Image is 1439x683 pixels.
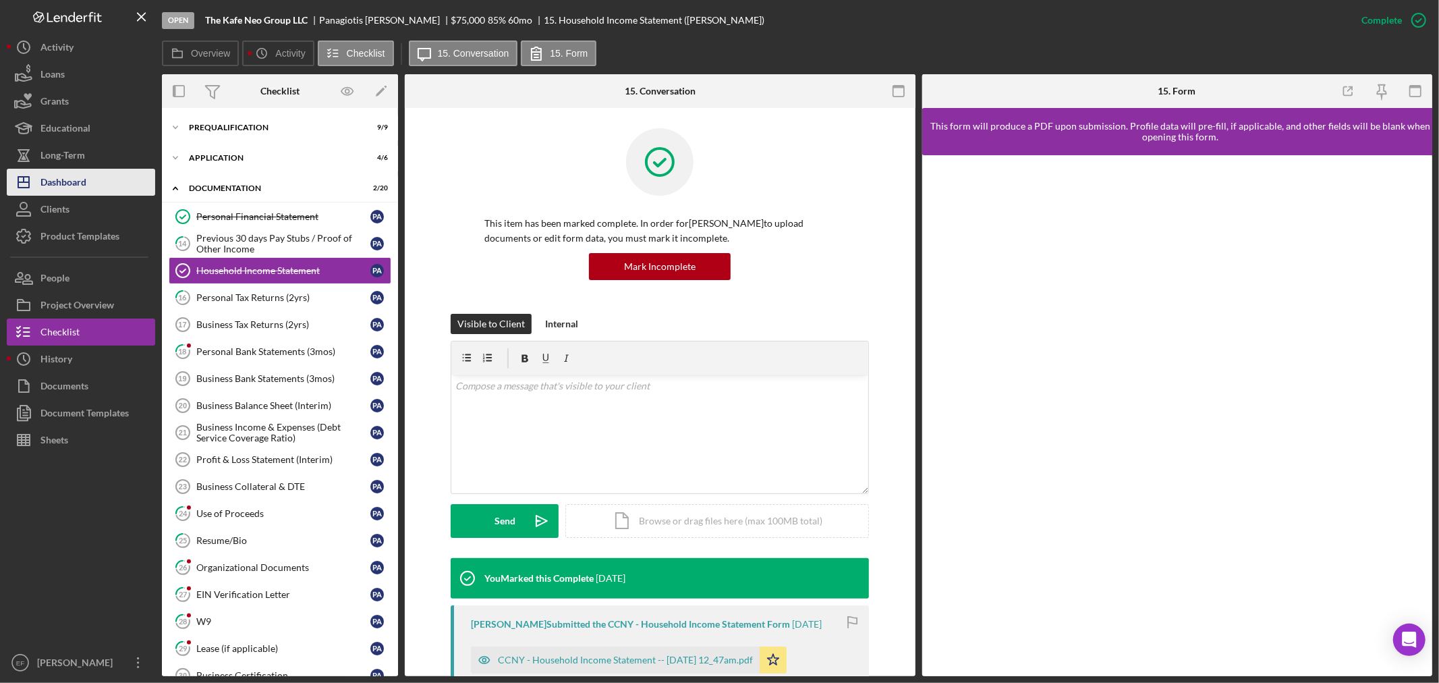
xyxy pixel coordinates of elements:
tspan: 18 [179,347,187,356]
time: 2025-09-08 04:47 [792,619,822,630]
a: 22Profit & Loss Statement (Interim)PA [169,446,391,473]
tspan: 23 [179,483,187,491]
a: 18Personal Bank Statements (3mos)PA [169,338,391,365]
tspan: 21 [179,429,187,437]
div: Business Income & Expenses (Debt Service Coverage Ratio) [196,422,370,443]
tspan: 17 [178,321,186,329]
a: 24Use of ProceedsPA [169,500,391,527]
div: Documentation [189,184,354,192]
div: 15. Conversation [625,86,696,97]
div: [PERSON_NAME] Submitted the CCNY - Household Income Statement Form [471,619,790,630]
div: Previous 30 days Pay Stubs / Proof of Other Income [196,233,370,254]
div: Business Balance Sheet (Interim) [196,400,370,411]
div: Personal Bank Statements (3mos) [196,346,370,357]
div: P A [370,507,384,520]
div: P A [370,291,384,304]
div: Personal Financial Statement [196,211,370,222]
button: EF[PERSON_NAME] [7,649,155,676]
div: P A [370,426,384,439]
div: Complete [1361,7,1402,34]
div: Checklist [260,86,300,97]
a: Personal Financial StatementPA [169,203,391,230]
div: 9 / 9 [364,124,388,132]
div: P A [370,534,384,547]
button: Visible to Client [451,314,532,334]
button: Checklist [318,40,394,66]
div: P A [370,669,384,682]
a: 16Personal Tax Returns (2yrs)PA [169,284,391,311]
div: Application [189,154,354,162]
div: CCNY - Household Income Statement -- [DATE] 12_47am.pdf [498,655,753,665]
button: 15. Form [521,40,596,66]
tspan: 25 [179,536,187,545]
div: Open Intercom Messenger [1393,624,1426,656]
div: Mark Incomplete [624,253,696,280]
div: This form will produce a PDF upon submission. Profile data will pre-fill, if applicable, and othe... [929,121,1433,142]
label: Checklist [347,48,385,59]
div: Visible to Client [457,314,525,334]
button: Send [451,504,559,538]
tspan: 22 [179,456,187,464]
div: P A [370,588,384,601]
div: Panagiotis [PERSON_NAME] [319,15,451,26]
button: CCNY - Household Income Statement -- [DATE] 12_47am.pdf [471,647,787,674]
div: P A [370,480,384,493]
a: 19Business Bank Statements (3mos)PA [169,365,391,392]
iframe: Lenderfit form [936,169,1421,663]
p: This item has been marked complete. In order for [PERSON_NAME] to upload documents or edit form d... [484,216,835,246]
text: EF [16,659,24,667]
div: Organizational Documents [196,562,370,573]
tspan: 30 [179,672,187,680]
div: 4 / 6 [364,154,388,162]
a: 28W9PA [169,608,391,635]
label: 15. Form [550,48,588,59]
div: Profit & Loss Statement (Interim) [196,454,370,465]
tspan: 16 [179,293,188,302]
div: Business Collateral & DTE [196,481,370,492]
div: Resume/Bio [196,535,370,546]
div: P A [370,264,384,277]
div: Open [162,12,194,29]
tspan: 19 [178,375,186,383]
a: 14Previous 30 days Pay Stubs / Proof of Other IncomePA [169,230,391,257]
a: 26Organizational DocumentsPA [169,554,391,581]
div: Business Bank Statements (3mos) [196,373,370,384]
tspan: 24 [179,509,188,518]
div: Business Certification [196,670,370,681]
div: 85 % [488,15,506,26]
label: 15. Conversation [438,48,509,59]
tspan: 28 [179,617,187,626]
tspan: 20 [179,402,187,410]
div: P A [370,237,384,250]
a: 27EIN Verification LetterPA [169,581,391,608]
time: 2025-09-25 00:03 [596,573,625,584]
button: Complete [1348,7,1432,34]
div: You Marked this Complete [484,573,594,584]
b: The Kafe Neo Group LLC [205,15,308,26]
div: P A [370,210,384,223]
a: 25Resume/BioPA [169,527,391,554]
div: Lease (if applicable) [196,643,370,654]
div: P A [370,318,384,331]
